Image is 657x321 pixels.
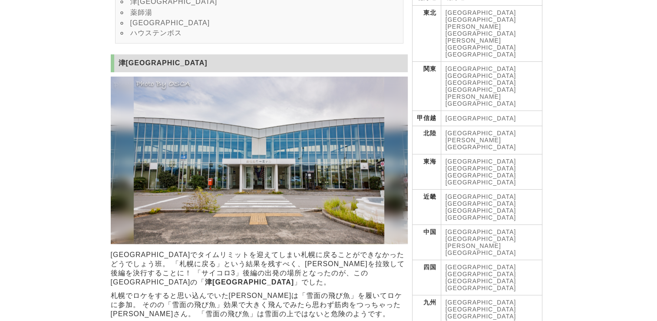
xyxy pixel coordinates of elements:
a: [GEOGRAPHIC_DATA] [446,228,516,235]
a: [GEOGRAPHIC_DATA] [446,284,516,291]
th: 中国 [412,225,441,260]
p: [GEOGRAPHIC_DATA]でタイムリミットを迎えてしまい札幌に戻ることができなかったどうでしょう班。 「札幌に戻る」という結果を残すべく、[PERSON_NAME]を拉致して後編を決行す... [111,248,408,289]
a: ハウステンボス [130,29,182,37]
a: [GEOGRAPHIC_DATA] [446,51,516,58]
a: [PERSON_NAME][GEOGRAPHIC_DATA] [446,242,516,256]
a: [PERSON_NAME][GEOGRAPHIC_DATA] [446,137,516,150]
th: 関東 [412,62,441,111]
a: [GEOGRAPHIC_DATA] [446,235,516,242]
a: [GEOGRAPHIC_DATA] [446,16,516,23]
a: [GEOGRAPHIC_DATA] [446,278,516,284]
a: [GEOGRAPHIC_DATA] [446,86,516,93]
th: 北陸 [412,126,441,154]
a: [GEOGRAPHIC_DATA] [446,172,516,179]
a: [GEOGRAPHIC_DATA] [446,313,516,320]
a: [PERSON_NAME] [446,93,501,100]
th: 四国 [412,260,441,295]
a: [GEOGRAPHIC_DATA] [446,179,516,186]
a: [GEOGRAPHIC_DATA] [446,100,516,107]
a: [GEOGRAPHIC_DATA] [446,299,516,306]
a: [GEOGRAPHIC_DATA] [446,264,516,271]
a: [GEOGRAPHIC_DATA] [446,65,516,72]
a: [GEOGRAPHIC_DATA] [446,72,516,79]
th: 東海 [412,154,441,190]
a: [GEOGRAPHIC_DATA] [446,79,516,86]
th: 甲信越 [412,111,441,126]
a: [PERSON_NAME][GEOGRAPHIC_DATA] [446,23,516,37]
p: 札幌でロケをすると思い込んでいた[PERSON_NAME]は「雪面の飛び魚」を履いてロケに参加。 そのの「雪面の飛び魚」効果で大きく飛んでみたら思わず筋肉をつっちゃった[PERSON_NAME]... [111,289,408,321]
a: [GEOGRAPHIC_DATA] [446,207,516,214]
a: [PERSON_NAME][GEOGRAPHIC_DATA] [446,37,516,51]
a: [GEOGRAPHIC_DATA] [446,193,516,200]
a: [GEOGRAPHIC_DATA] [446,9,516,16]
th: 東北 [412,6,441,62]
a: 薬師湯 [130,9,152,16]
th: 近畿 [412,190,441,225]
img: 津名港 [111,77,408,244]
a: [GEOGRAPHIC_DATA] [130,19,210,27]
strong: 津[GEOGRAPHIC_DATA] [205,278,294,286]
a: [GEOGRAPHIC_DATA] [446,158,516,165]
a: [GEOGRAPHIC_DATA] [446,214,516,221]
a: [GEOGRAPHIC_DATA] [446,200,516,207]
h2: 津[GEOGRAPHIC_DATA] [111,54,408,72]
a: [GEOGRAPHIC_DATA] [446,271,516,278]
a: [GEOGRAPHIC_DATA] [446,115,516,122]
a: [GEOGRAPHIC_DATA] [446,306,516,313]
a: [GEOGRAPHIC_DATA] [446,165,516,172]
a: [GEOGRAPHIC_DATA] [446,130,516,137]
